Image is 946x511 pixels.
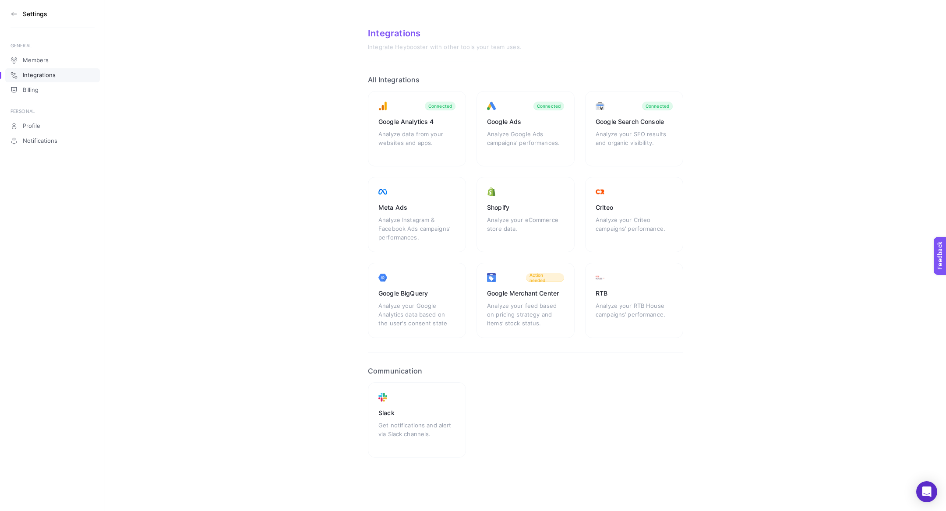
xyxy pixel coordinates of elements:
[5,134,100,148] a: Notifications
[378,421,455,447] div: Get notifications and alert via Slack channels.
[368,44,683,51] div: Integrate Heybooster with other tools your team uses.
[23,137,57,144] span: Notifications
[5,53,100,67] a: Members
[487,117,564,126] div: Google Ads
[596,203,673,212] div: Criteo
[368,367,683,375] h2: Communication
[378,130,455,156] div: Analyze data from your websites and apps.
[378,117,455,126] div: Google Analytics 4
[596,301,673,328] div: Analyze your RTB House campaigns’ performance.
[596,215,673,242] div: Analyze your Criteo campaigns’ performance.
[428,103,452,109] div: Connected
[378,215,455,242] div: Analyze Instagram & Facebook Ads campaigns’ performances.
[5,68,100,82] a: Integrations
[487,215,564,242] div: Analyze your eCommerce store data.
[487,203,564,212] div: Shopify
[11,108,95,115] div: PERSONAL
[596,130,673,156] div: Analyze your SEO results and organic visibility.
[23,11,47,18] h3: Settings
[596,289,673,298] div: RTB
[378,289,455,298] div: Google BigQuery
[5,119,100,133] a: Profile
[11,42,95,49] div: GENERAL
[378,409,455,417] div: Slack
[378,301,455,328] div: Analyze your Google Analytics data based on the user's consent state
[487,289,564,298] div: Google Merchant Center
[23,72,56,79] span: Integrations
[537,103,561,109] div: Connected
[529,272,561,283] span: Action needed
[23,87,39,94] span: Billing
[5,3,33,10] span: Feedback
[23,57,49,64] span: Members
[487,301,564,328] div: Analyze your feed based on pricing strategy and items’ stock status.
[23,123,40,130] span: Profile
[596,117,673,126] div: Google Search Console
[5,83,100,97] a: Billing
[646,103,669,109] div: Connected
[916,481,937,502] div: Open Intercom Messenger
[378,203,455,212] div: Meta Ads
[368,28,683,39] div: Integrations
[487,130,564,156] div: Analyze Google Ads campaigns’ performances.
[368,75,683,84] h2: All Integrations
